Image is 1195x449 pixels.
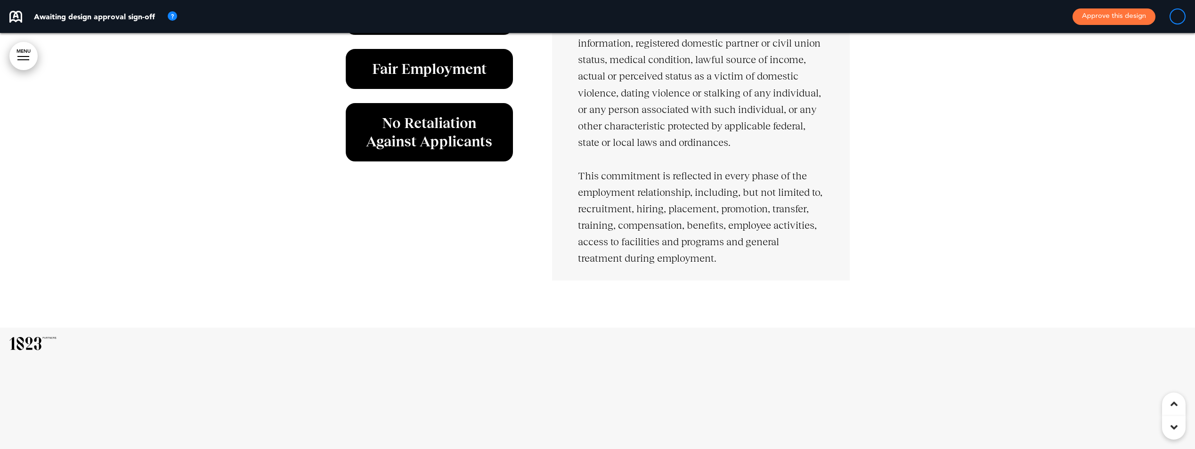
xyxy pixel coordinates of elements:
[357,60,503,78] h6: Fair Employment
[34,13,155,20] p: Awaiting design approval sign-off
[9,42,38,70] a: MENU
[167,11,178,22] img: tooltip_icon.svg
[1073,8,1155,25] button: Approve this design
[9,11,22,23] img: airmason-logo
[578,168,823,267] p: This commitment is reflected in every phase of the employment relationship, including, but not li...
[357,114,503,151] h6: No Retaliation Against Applicants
